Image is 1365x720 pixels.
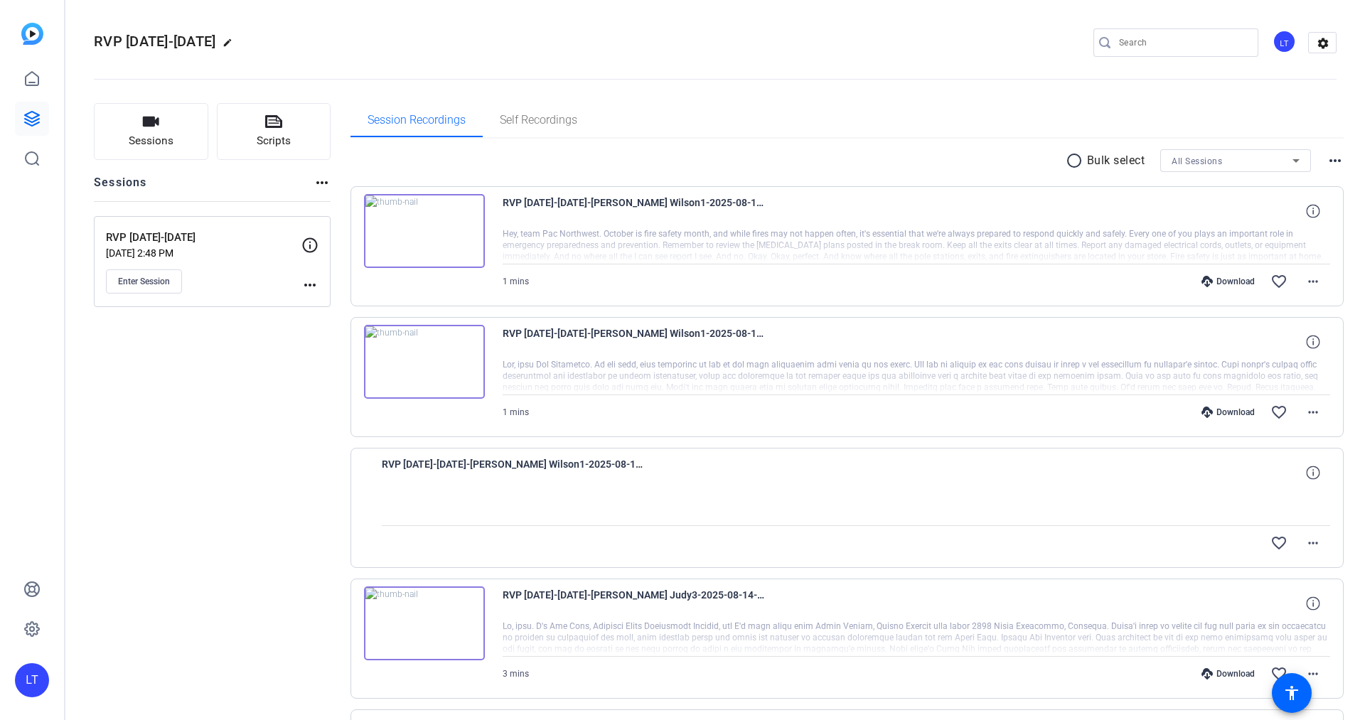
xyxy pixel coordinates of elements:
[1273,30,1297,55] ngx-avatar: Lauren Turner
[1327,152,1344,169] mat-icon: more_horiz
[1270,273,1288,290] mat-icon: favorite_border
[15,663,49,697] div: LT
[217,103,331,160] button: Scripts
[364,586,485,660] img: thumb-nail
[94,33,215,50] span: RVP [DATE]-[DATE]
[1194,276,1262,287] div: Download
[382,456,645,490] span: RVP [DATE]-[DATE]-[PERSON_NAME] Wilson1-2025-08-15-12-36-08-746-0
[1172,156,1222,166] span: All Sessions
[257,133,291,149] span: Scripts
[106,269,182,294] button: Enter Session
[301,276,318,294] mat-icon: more_horiz
[1305,404,1322,421] mat-icon: more_horiz
[1119,34,1247,51] input: Search
[1305,534,1322,552] mat-icon: more_horiz
[1305,665,1322,682] mat-icon: more_horiz
[129,133,173,149] span: Sessions
[106,230,301,246] p: RVP [DATE]-[DATE]
[1305,273,1322,290] mat-icon: more_horiz
[503,669,529,679] span: 3 mins
[1283,684,1300,702] mat-icon: accessibility
[1066,152,1087,169] mat-icon: radio_button_unchecked
[1194,407,1262,418] div: Download
[21,23,43,45] img: blue-gradient.svg
[503,407,529,417] span: 1 mins
[500,114,577,126] span: Self Recordings
[1273,30,1296,53] div: LT
[94,103,208,160] button: Sessions
[1270,534,1288,552] mat-icon: favorite_border
[1194,668,1262,679] div: Download
[223,38,240,55] mat-icon: edit
[1270,404,1288,421] mat-icon: favorite_border
[503,194,766,228] span: RVP [DATE]-[DATE]-[PERSON_NAME] Wilson1-2025-08-15-12-40-57-414-0
[503,276,529,286] span: 1 mins
[368,114,466,126] span: Session Recordings
[106,247,301,259] p: [DATE] 2:48 PM
[314,174,331,191] mat-icon: more_horiz
[118,276,170,287] span: Enter Session
[94,174,147,201] h2: Sessions
[364,325,485,399] img: thumb-nail
[1087,152,1145,169] p: Bulk select
[503,586,766,620] span: RVP [DATE]-[DATE]-[PERSON_NAME] Judy3-2025-08-14-09-46-39-680-0
[503,325,766,359] span: RVP [DATE]-[DATE]-[PERSON_NAME] Wilson1-2025-08-15-12-36-59-446-0
[1309,33,1337,54] mat-icon: settings
[364,194,485,268] img: thumb-nail
[1270,665,1288,682] mat-icon: favorite_border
